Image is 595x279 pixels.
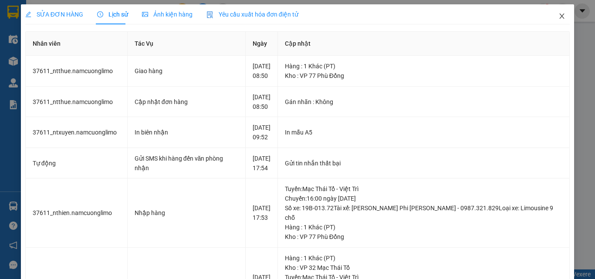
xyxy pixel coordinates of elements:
b: Công ty TNHH Trọng Hiếu Phú Thọ - Nam Cường Limousine [106,10,340,34]
div: Hàng : 1 Khác (PT) [285,61,563,71]
div: [DATE] 17:54 [253,154,270,173]
span: edit [25,11,31,17]
img: icon [206,11,213,18]
th: Nhân viên [26,32,128,56]
div: [DATE] 08:50 [253,61,270,81]
div: Gán nhãn : Không [285,97,563,107]
span: clock-circle [97,11,103,17]
div: [DATE] 08:50 [253,92,270,111]
th: Tác Vụ [128,32,246,56]
div: Kho : VP 77 Phù Đổng [285,232,563,242]
li: Số nhà [STREET_ADDRESS][PERSON_NAME][PERSON_NAME][PERSON_NAME] [81,37,364,47]
span: picture [142,11,148,17]
td: 37611_ntthue.namcuonglimo [26,87,128,118]
div: Giao hàng [135,66,238,76]
div: Gửi tin nhắn thất bại [285,158,563,168]
td: 37611_nthien.namcuonglimo [26,178,128,248]
td: 37611_ntxuyen.namcuonglimo [26,117,128,148]
div: [DATE] 09:52 [253,123,270,142]
div: Hàng : 1 Khác (PT) [285,222,563,232]
div: Tuyến : Mạc Thái Tổ - Việt Trì Chuyến: 16:00 ngày [DATE] Số xe: 19B-013.72 Tài xế: [PERSON_NAME] ... [285,184,563,222]
div: Cập nhật đơn hàng [135,97,238,107]
td: Tự động [26,148,128,179]
td: 37611_ntthue.namcuonglimo [26,56,128,87]
span: Lịch sử [97,11,128,18]
div: [DATE] 17:53 [253,203,270,222]
span: Ảnh kiện hàng [142,11,193,18]
th: Cập nhật [278,32,570,56]
span: close [558,13,565,20]
button: Close [550,4,574,29]
th: Ngày [246,32,278,56]
div: In mẫu A5 [285,128,563,137]
div: Gửi SMS khi hàng đến văn phòng nhận [135,154,238,173]
div: Kho : VP 77 Phù Đổng [285,71,563,81]
div: Hàng : 1 Khác (PT) [285,253,563,263]
span: Yêu cầu xuất hóa đơn điện tử [206,11,298,18]
li: Hotline: 1900400028 [81,47,364,58]
span: SỬA ĐƠN HÀNG [25,11,83,18]
div: Nhập hàng [135,208,238,218]
div: Kho : VP 32 Mạc Thái Tổ [285,263,563,272]
div: In biên nhận [135,128,238,137]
